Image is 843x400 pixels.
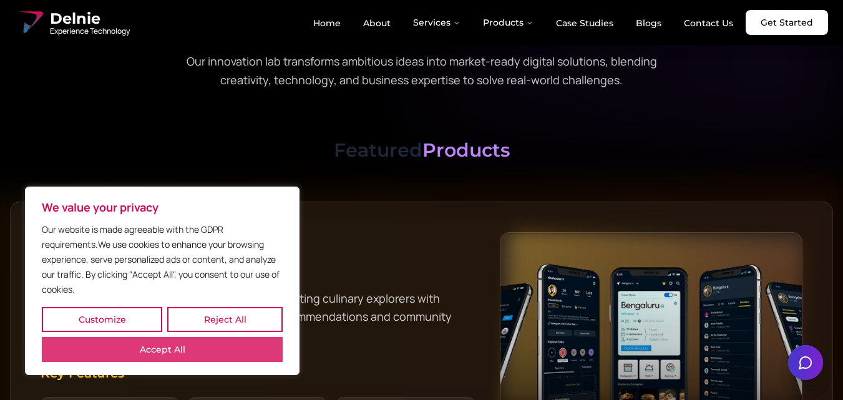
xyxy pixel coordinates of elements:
a: Case Studies [546,12,623,34]
button: Reject All [167,307,283,332]
button: Accept All [42,337,283,362]
span: Experience Technology [50,26,130,36]
p: We value your privacy [42,200,283,215]
h3: Featured [10,139,833,162]
a: Home [303,12,351,34]
img: Delnie Logo [15,7,45,37]
button: Customize [42,307,162,332]
p: Our website is made agreeable with the GDPR requirements.We use cookies to enhance your browsing ... [42,222,283,297]
button: Products [473,10,543,35]
span: Delnie [50,9,130,29]
a: Blogs [626,12,671,34]
p: Our innovation lab transforms ambitious ideas into market-ready digital solutions, blending creat... [182,52,661,89]
a: Delnie Logo Full [15,7,130,37]
a: Get Started [746,10,828,35]
a: Contact Us [674,12,743,34]
a: About [353,12,401,34]
button: Open chat [788,345,823,380]
button: Services [403,10,470,35]
span: Products [422,139,510,162]
nav: Main [303,10,743,35]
